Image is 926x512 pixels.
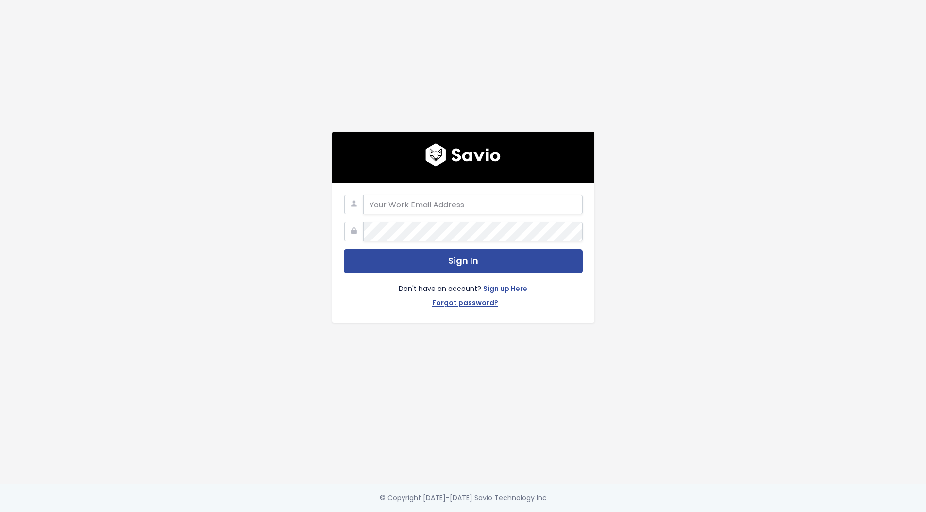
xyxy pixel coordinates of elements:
a: Sign up Here [483,283,527,297]
input: Your Work Email Address [363,195,583,214]
div: Don't have an account? [344,273,583,311]
button: Sign In [344,249,583,273]
div: © Copyright [DATE]-[DATE] Savio Technology Inc [380,492,547,504]
img: logo600x187.a314fd40982d.png [425,143,501,167]
a: Forgot password? [432,297,498,311]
